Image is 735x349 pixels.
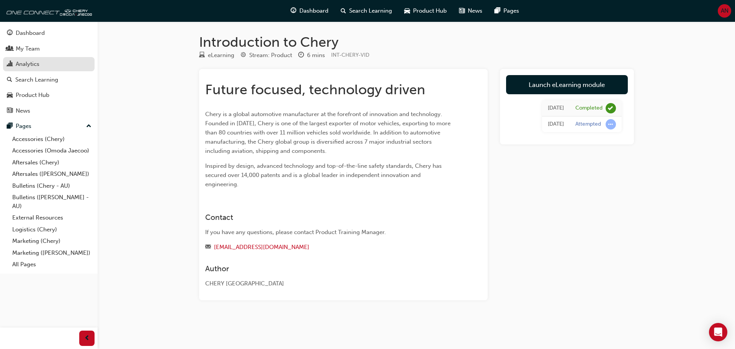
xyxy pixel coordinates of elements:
[9,224,95,236] a: Logistics (Chery)
[9,235,95,247] a: Marketing (Chery)
[3,119,95,133] button: Pages
[548,104,564,113] div: Tue Sep 30 2025 14:31:38 GMT+1000 (Australian Eastern Standard Time)
[606,119,616,129] span: learningRecordVerb_ATTEMPT-icon
[84,334,90,343] span: prev-icon
[3,88,95,102] a: Product Hub
[3,57,95,71] a: Analytics
[488,3,525,19] a: pages-iconPages
[548,120,564,129] div: Tue Sep 30 2025 14:16:39 GMT+1000 (Australian Eastern Standard Time)
[205,213,454,222] h3: Contact
[495,6,500,16] span: pages-icon
[9,145,95,157] a: Accessories (Omoda Jaecoo)
[16,122,31,131] div: Pages
[205,244,211,251] span: email-icon
[718,4,731,18] button: AN
[240,51,292,60] div: Stream
[335,3,398,19] a: search-iconSearch Learning
[16,44,40,53] div: My Team
[506,75,628,94] a: Launch eLearning module
[9,259,95,270] a: All Pages
[240,52,246,59] span: target-icon
[9,192,95,212] a: Bulletins ([PERSON_NAME] - AU)
[3,73,95,87] a: Search Learning
[459,6,465,16] span: news-icon
[299,7,328,15] span: Dashboard
[9,157,95,169] a: Aftersales (Chery)
[7,61,13,68] span: chart-icon
[7,123,13,130] span: pages-icon
[7,46,13,52] span: people-icon
[398,3,453,19] a: car-iconProduct Hub
[16,91,49,100] div: Product Hub
[9,212,95,224] a: External Resources
[341,6,346,16] span: search-icon
[7,77,12,84] span: search-icon
[413,7,447,15] span: Product Hub
[205,81,425,98] span: Future focused, technology driven
[199,52,205,59] span: learningResourceType_ELEARNING-icon
[9,247,95,259] a: Marketing ([PERSON_NAME])
[4,3,92,18] img: oneconnect
[205,264,454,273] h3: Author
[7,92,13,99] span: car-icon
[16,107,30,115] div: News
[249,51,292,60] div: Stream: Product
[298,51,325,60] div: Duration
[205,242,454,252] div: Email
[9,180,95,192] a: Bulletins (Chery - AU)
[709,323,727,341] div: Open Intercom Messenger
[298,52,304,59] span: clock-icon
[16,29,45,38] div: Dashboard
[205,279,454,288] div: CHERY [GEOGRAPHIC_DATA]
[16,60,39,69] div: Analytics
[199,51,234,60] div: Type
[575,105,603,112] div: Completed
[205,111,452,154] span: Chery is a global automotive manufacturer at the forefront of innovation and technology. Founded ...
[205,228,454,237] div: If you have any questions, please contact Product Training Manager.
[468,7,482,15] span: News
[3,25,95,119] button: DashboardMy TeamAnalyticsSearch LearningProduct HubNews
[7,108,13,115] span: news-icon
[208,51,234,60] div: eLearning
[7,30,13,37] span: guage-icon
[3,104,95,118] a: News
[284,3,335,19] a: guage-iconDashboard
[9,168,95,180] a: Aftersales ([PERSON_NAME])
[3,42,95,56] a: My Team
[575,121,601,128] div: Attempted
[205,162,443,188] span: Inspired by design, advanced technology and top-of-the-line safety standards, Chery has secured o...
[291,6,296,16] span: guage-icon
[307,51,325,60] div: 6 mins
[606,103,616,113] span: learningRecordVerb_COMPLETE-icon
[721,7,728,15] span: AN
[214,244,309,251] a: [EMAIL_ADDRESS][DOMAIN_NAME]
[15,75,58,84] div: Search Learning
[9,133,95,145] a: Accessories (Chery)
[453,3,488,19] a: news-iconNews
[349,7,392,15] span: Search Learning
[86,121,91,131] span: up-icon
[331,52,369,58] span: Learning resource code
[199,34,634,51] h1: Introduction to Chery
[503,7,519,15] span: Pages
[404,6,410,16] span: car-icon
[3,26,95,40] a: Dashboard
